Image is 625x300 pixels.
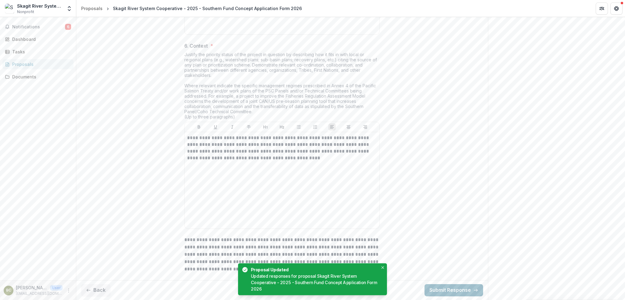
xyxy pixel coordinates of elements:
[245,123,252,131] button: Strike
[184,52,380,122] div: Justify the priority status of the project in question by describing how it fits in with local or...
[50,285,63,291] p: User
[345,123,352,131] button: Align Center
[184,42,208,49] p: 6. Context
[424,284,483,296] button: Submit Response
[12,74,69,80] div: Documents
[12,36,69,42] div: Dashboard
[65,2,74,15] button: Open entity switcher
[251,273,378,292] div: Updated responses for proposal Skagit River System Cooperative - 2025 - Southern Fund Concept App...
[2,34,74,44] a: Dashboard
[16,291,63,296] p: [EMAIL_ADDRESS][DOMAIN_NAME]
[262,123,269,131] button: Heading 1
[79,4,304,13] nav: breadcrumb
[81,284,110,296] button: Back
[12,24,65,30] span: Notifications
[229,123,236,131] button: Italicize
[81,5,103,12] div: Proposals
[596,2,608,15] button: Partners
[212,123,219,131] button: Underline
[113,5,302,12] div: Skagit River System Cooperative - 2025 - Southern Fund Concept Application Form 2026
[2,59,74,69] a: Proposals
[312,123,319,131] button: Ordered List
[2,72,74,82] a: Documents
[380,264,386,271] button: Close
[328,123,336,131] button: Align Left
[79,4,105,13] a: Proposals
[2,47,74,57] a: Tasks
[195,123,203,131] button: Bold
[362,123,369,131] button: Align Right
[5,4,15,13] img: Skagit River System Cooperative
[16,284,48,291] p: [PERSON_NAME]
[12,49,69,55] div: Tasks
[65,24,71,30] span: 6
[295,123,302,131] button: Bullet List
[12,61,69,67] div: Proposals
[2,22,74,32] button: Notifications6
[65,287,72,294] button: More
[610,2,623,15] button: Get Help
[17,9,34,15] span: Nonprofit
[6,288,11,292] div: Brenda Clifton
[17,3,63,9] div: Skagit River System Cooperative
[251,266,376,273] div: Proposal Updated
[278,123,286,131] button: Heading 2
